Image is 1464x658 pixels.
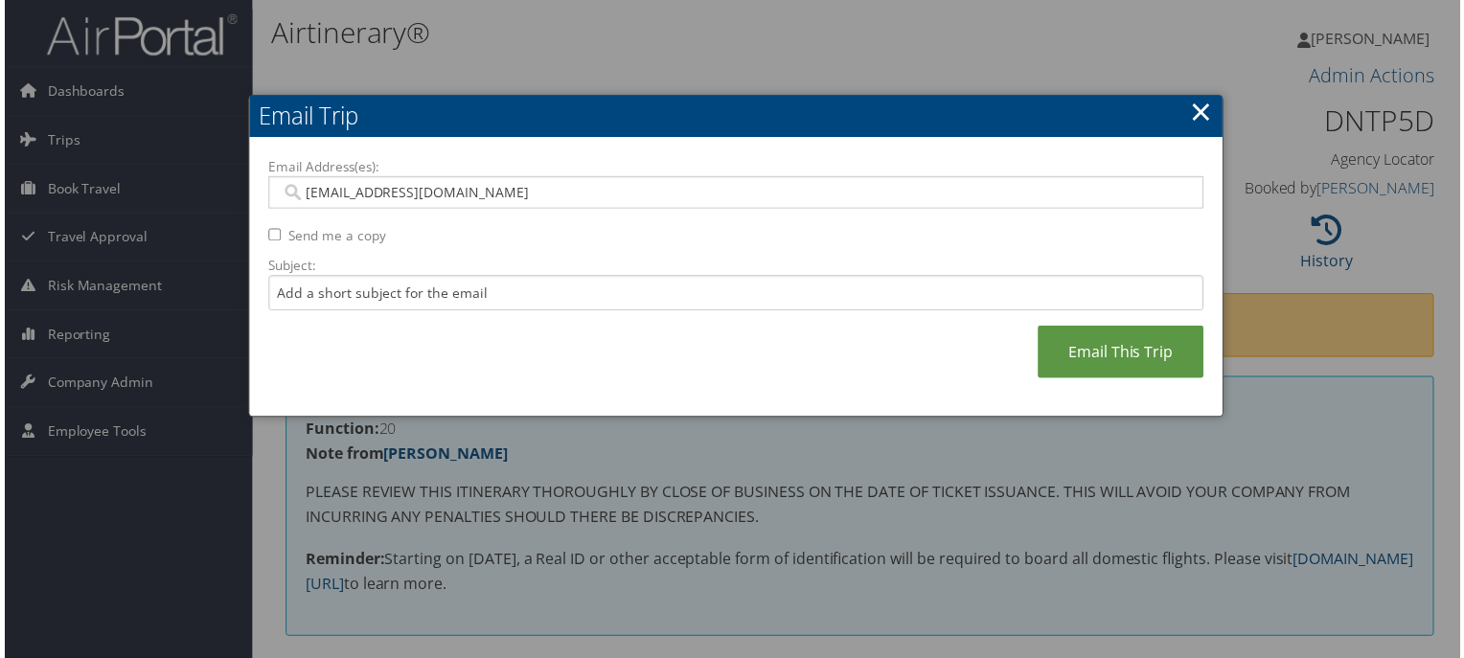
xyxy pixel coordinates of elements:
label: Send me a copy [286,228,383,247]
a: × [1193,93,1215,131]
h2: Email Trip [246,96,1225,138]
input: Add a short subject for the email [265,277,1206,312]
input: Email address (Separate multiple email addresses with commas) [278,184,1194,203]
label: Email Address(es): [265,158,1206,177]
label: Subject: [265,258,1206,277]
a: Email This Trip [1040,328,1206,380]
